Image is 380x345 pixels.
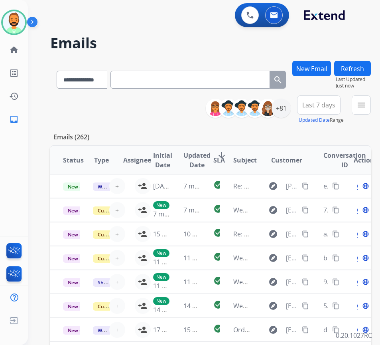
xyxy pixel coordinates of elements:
[183,206,226,214] span: 7 minutes ago
[183,254,230,262] span: 11 minutes ago
[286,181,298,191] span: [PERSON_NAME][EMAIL_ADDRESS][PERSON_NAME][DOMAIN_NAME]
[362,326,369,333] mat-icon: language
[153,249,169,257] p: New
[109,178,125,194] button: +
[271,155,302,165] span: Customer
[357,205,373,215] span: Open
[332,302,339,309] mat-icon: content_copy
[332,278,339,286] mat-icon: content_copy
[286,325,298,335] span: [EMAIL_ADDRESS][DOMAIN_NAME]
[63,182,99,191] span: New - Reply
[213,180,223,190] mat-icon: check_circle
[9,91,19,101] mat-icon: history
[138,253,148,263] mat-icon: person_add
[109,250,125,266] button: +
[115,229,119,239] span: +
[183,301,230,310] span: 14 minutes ago
[153,230,199,238] span: 15 minutes ago
[334,61,371,76] button: Refresh
[93,302,145,311] span: Customer Support
[273,75,283,85] mat-icon: search
[153,305,199,314] span: 14 minutes ago
[336,83,371,89] span: Just now
[341,146,371,174] th: Action
[9,68,19,78] mat-icon: list_alt
[153,210,196,218] span: 7 minutes ago
[63,155,84,165] span: Status
[115,325,119,335] span: +
[183,151,211,170] span: Updated Date
[286,277,298,287] span: [EMAIL_ADDRESS][DOMAIN_NAME]
[109,202,125,218] button: +
[213,252,223,262] mat-icon: check_circle
[115,181,119,191] span: +
[357,325,373,335] span: Open
[323,151,366,170] span: Conversation ID
[115,253,119,263] span: +
[138,205,148,215] mat-icon: person_add
[302,254,309,262] mat-icon: content_copy
[138,325,148,335] mat-icon: person_add
[332,326,339,333] mat-icon: content_copy
[297,95,341,115] button: Last 7 days
[9,115,19,124] mat-icon: inbox
[63,254,100,263] span: New - Initial
[233,230,311,238] span: Re: Immigration at Extend
[302,278,309,286] mat-icon: content_copy
[213,228,223,238] mat-icon: check_circle
[183,230,230,238] span: 10 minutes ago
[272,99,291,118] div: +81
[356,100,366,110] mat-icon: menu
[94,155,109,165] span: Type
[153,325,199,334] span: 17 minutes ago
[336,331,372,340] p: 0.20.1027RC
[362,230,369,238] mat-icon: language
[268,277,278,287] mat-icon: explore
[357,229,373,239] span: Open
[93,326,134,335] span: Warranty Ops
[213,324,223,333] mat-icon: check_circle
[63,302,100,311] span: New - Initial
[109,298,125,314] button: +
[115,301,119,311] span: +
[302,206,309,214] mat-icon: content_copy
[50,132,93,142] p: Emails (262)
[332,182,339,190] mat-icon: content_copy
[268,229,278,239] mat-icon: explore
[153,182,173,190] span: [DATE]
[362,182,369,190] mat-icon: language
[183,182,226,190] span: 7 minutes ago
[183,325,230,334] span: 15 minutes ago
[93,182,134,191] span: Warranty Ops
[183,278,230,286] span: 11 minutes ago
[153,273,169,281] p: New
[213,204,223,214] mat-icon: check_circle
[153,201,169,209] p: New
[286,301,298,311] span: [EMAIL_ADDRESS][DOMAIN_NAME]
[153,151,172,170] span: Initial Date
[357,277,373,287] span: Open
[213,300,223,309] mat-icon: check_circle
[217,151,226,160] mat-icon: arrow_downward
[153,258,199,266] span: 11 minutes ago
[292,61,331,76] button: New Email
[115,205,119,215] span: +
[63,230,100,239] span: New - Initial
[286,205,298,215] span: [EMAIL_ADDRESS][DOMAIN_NAME]
[50,35,361,51] h2: Emails
[138,229,148,239] mat-icon: person_add
[268,181,278,191] mat-icon: explore
[286,229,298,239] span: [EMAIL_ADDRESS][DOMAIN_NAME]
[357,181,373,191] span: Open
[153,297,169,305] p: New
[109,322,125,338] button: +
[362,302,369,309] mat-icon: language
[213,155,225,165] span: SLA
[332,254,339,262] mat-icon: content_copy
[362,278,369,286] mat-icon: language
[153,282,199,290] span: 11 minutes ago
[362,206,369,214] mat-icon: language
[268,205,278,215] mat-icon: explore
[138,181,148,191] mat-icon: person_add
[302,182,309,190] mat-icon: content_copy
